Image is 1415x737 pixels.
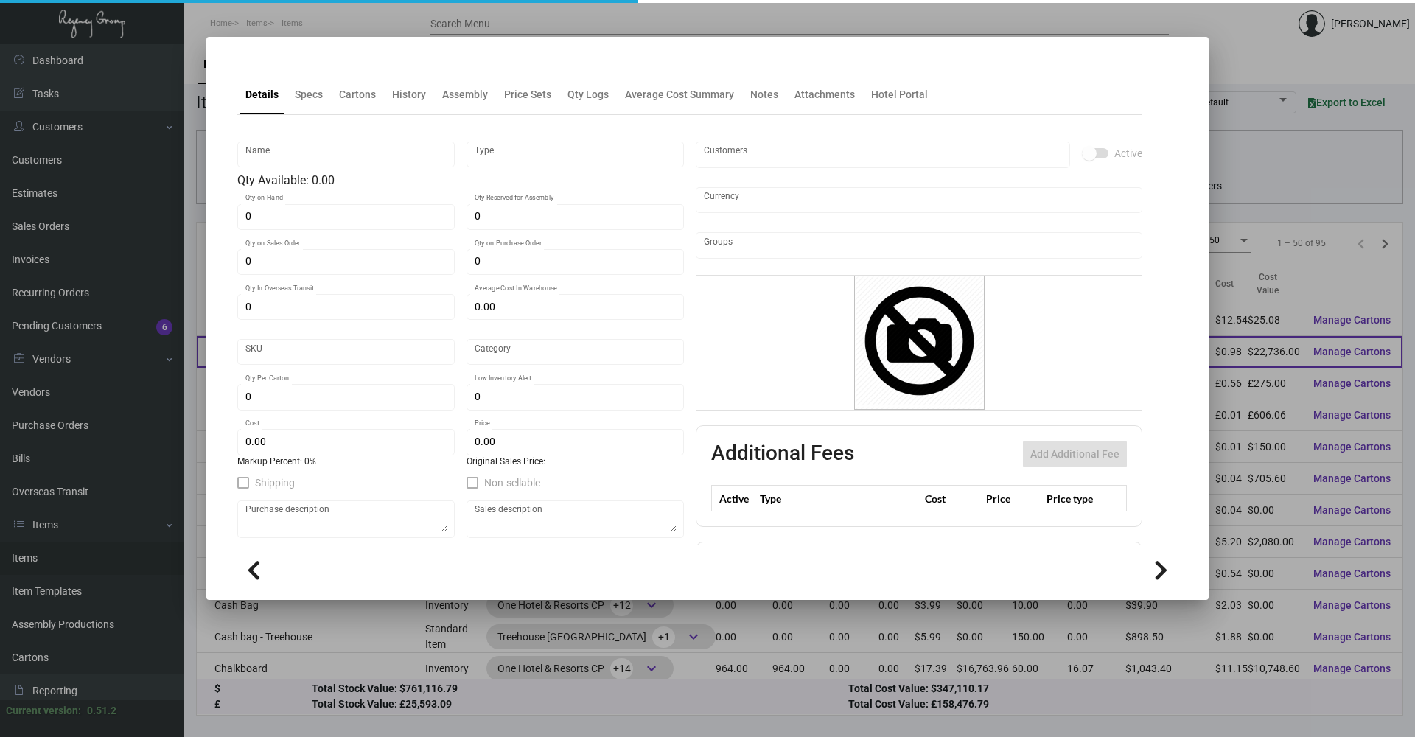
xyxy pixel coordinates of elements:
[392,87,426,102] div: History
[982,486,1043,511] th: Price
[1023,441,1127,467] button: Add Additional Fee
[704,240,1135,251] input: Add new..
[756,486,921,511] th: Type
[6,703,81,719] div: Current version:
[871,87,928,102] div: Hotel Portal
[484,474,540,492] span: Non-sellable
[1114,144,1142,162] span: Active
[750,87,778,102] div: Notes
[712,486,757,511] th: Active
[794,87,855,102] div: Attachments
[504,87,551,102] div: Price Sets
[1030,448,1119,460] span: Add Additional Fee
[245,87,279,102] div: Details
[339,87,376,102] div: Cartons
[255,474,295,492] span: Shipping
[567,87,609,102] div: Qty Logs
[237,172,684,189] div: Qty Available: 0.00
[87,703,116,719] div: 0.51.2
[625,87,734,102] div: Average Cost Summary
[1043,486,1109,511] th: Price type
[295,87,323,102] div: Specs
[704,149,1063,161] input: Add new..
[711,441,854,467] h2: Additional Fees
[921,486,982,511] th: Cost
[442,87,488,102] div: Assembly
